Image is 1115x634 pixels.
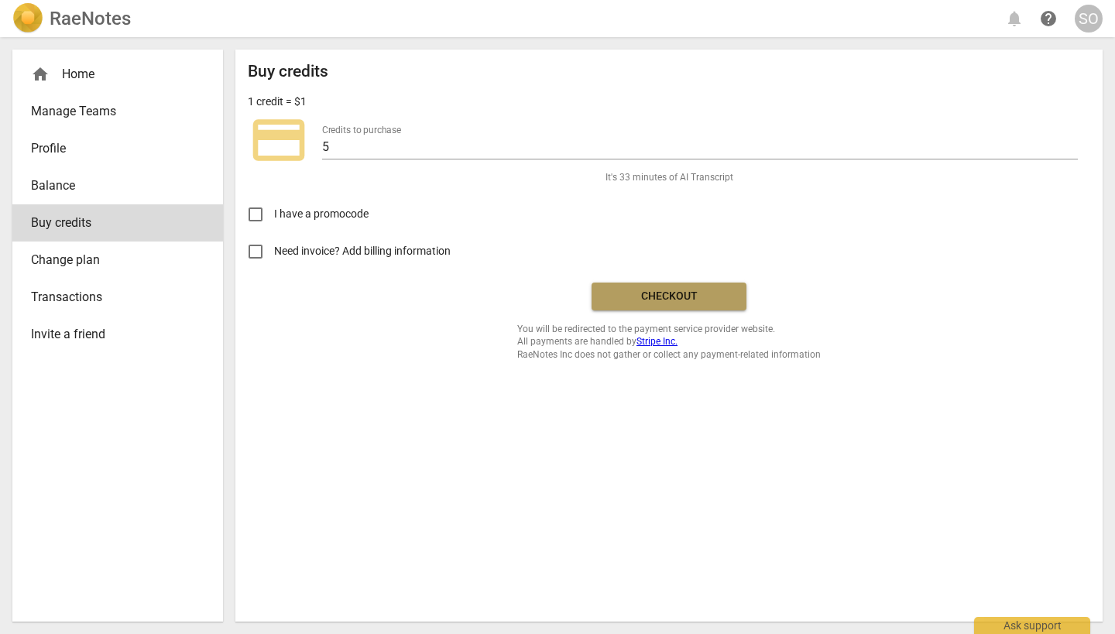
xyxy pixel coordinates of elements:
[592,283,746,310] button: Checkout
[31,65,192,84] div: Home
[12,316,223,353] a: Invite a friend
[248,94,307,110] p: 1 credit = $1
[12,279,223,316] a: Transactions
[636,336,678,347] a: Stripe Inc.
[31,325,192,344] span: Invite a friend
[12,3,131,34] a: LogoRaeNotes
[274,206,369,222] span: I have a promocode
[606,171,733,184] span: It's 33 minutes of AI Transcript
[274,243,453,259] span: Need invoice? Add billing information
[31,139,192,158] span: Profile
[1075,5,1103,33] button: SO
[12,167,223,204] a: Balance
[322,125,401,135] label: Credits to purchase
[12,3,43,34] img: Logo
[12,56,223,93] div: Home
[31,176,192,195] span: Balance
[248,62,328,81] h2: Buy credits
[50,8,131,29] h2: RaeNotes
[31,102,192,121] span: Manage Teams
[1039,9,1058,28] span: help
[31,65,50,84] span: home
[12,242,223,279] a: Change plan
[248,109,310,171] span: credit_card
[12,93,223,130] a: Manage Teams
[12,130,223,167] a: Profile
[974,617,1090,634] div: Ask support
[31,288,192,307] span: Transactions
[31,214,192,232] span: Buy credits
[31,251,192,269] span: Change plan
[604,289,734,304] span: Checkout
[12,204,223,242] a: Buy credits
[517,323,821,362] span: You will be redirected to the payment service provider website. All payments are handled by RaeNo...
[1034,5,1062,33] a: Help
